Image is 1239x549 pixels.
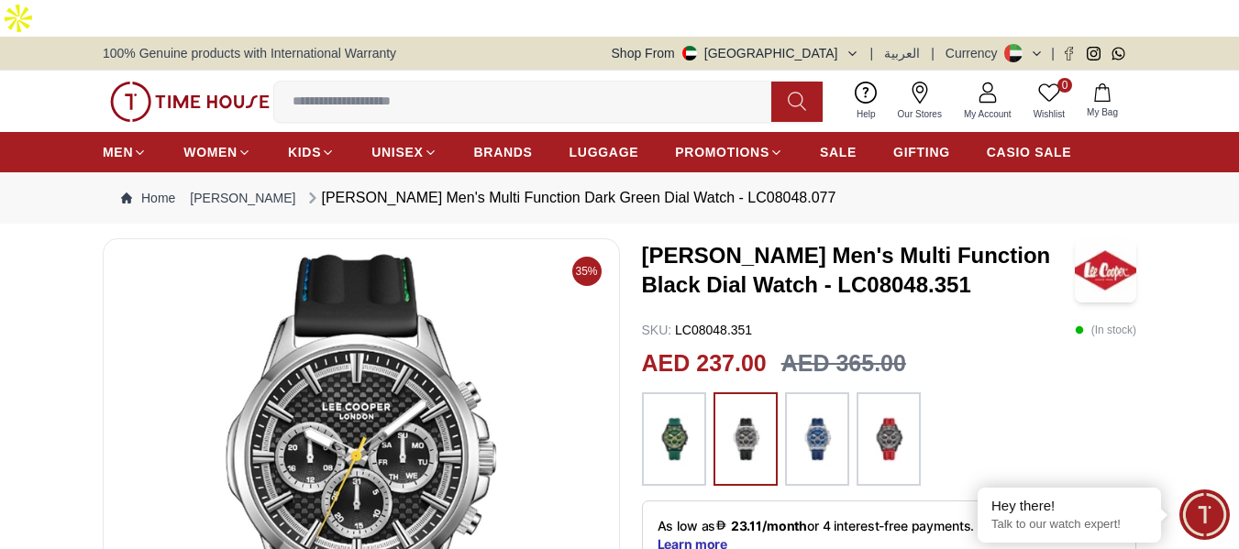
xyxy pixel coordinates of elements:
[288,136,335,169] a: KIDS
[1075,321,1136,339] p: ( In stock )
[1026,107,1072,121] span: Wishlist
[946,44,1005,62] div: Currency
[675,143,769,161] span: PROMOTIONS
[931,44,935,62] span: |
[642,241,1076,300] h3: [PERSON_NAME] Men's Multi Function Black Dial Watch - LC08048.351
[288,143,321,161] span: KIDS
[103,136,147,169] a: MEN
[987,143,1072,161] span: CASIO SALE
[371,136,437,169] a: UNISEX
[474,143,533,161] span: BRANDS
[820,143,857,161] span: SALE
[1023,78,1076,125] a: 0Wishlist
[987,136,1072,169] a: CASIO SALE
[675,136,783,169] a: PROMOTIONS
[1112,47,1125,60] a: Whatsapp
[612,44,859,62] button: Shop From[GEOGRAPHIC_DATA]
[642,323,672,337] span: SKU :
[846,78,887,125] a: Help
[642,346,767,381] h2: AED 237.00
[572,257,602,286] span: 35%
[121,189,175,207] a: Home
[1051,44,1055,62] span: |
[1087,47,1101,60] a: Instagram
[183,143,238,161] span: WOMEN
[991,497,1147,515] div: Hey there!
[103,143,133,161] span: MEN
[371,143,423,161] span: UNISEX
[304,187,836,209] div: [PERSON_NAME] Men's Multi Function Dark Green Dial Watch - LC08048.077
[849,107,883,121] span: Help
[190,189,295,207] a: [PERSON_NAME]
[110,82,270,122] img: ...
[642,321,753,339] p: LC08048.351
[570,136,639,169] a: LUGGAGE
[991,517,1147,533] p: Talk to our watch expert!
[1062,47,1076,60] a: Facebook
[723,401,769,477] img: ...
[1057,78,1072,93] span: 0
[794,401,840,477] img: ...
[570,143,639,161] span: LUGGAGE
[870,44,874,62] span: |
[887,78,953,125] a: Our Stores
[651,401,697,477] img: ...
[884,44,920,62] button: العربية
[866,401,912,477] img: ...
[893,143,950,161] span: GIFTING
[103,44,396,62] span: 100% Genuine products with International Warranty
[183,136,251,169] a: WOMEN
[1179,489,1230,540] div: Chat Widget
[103,172,1136,224] nav: Breadcrumb
[820,136,857,169] a: SALE
[957,107,1019,121] span: My Account
[781,346,906,381] h3: AED 365.00
[474,136,533,169] a: BRANDS
[893,136,950,169] a: GIFTING
[1076,80,1129,123] button: My Bag
[891,107,949,121] span: Our Stores
[682,46,697,60] img: United Arab Emirates
[1079,105,1125,119] span: My Bag
[1075,238,1136,302] img: Lee Cooper Men's Multi Function Black Dial Watch - LC08048.351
